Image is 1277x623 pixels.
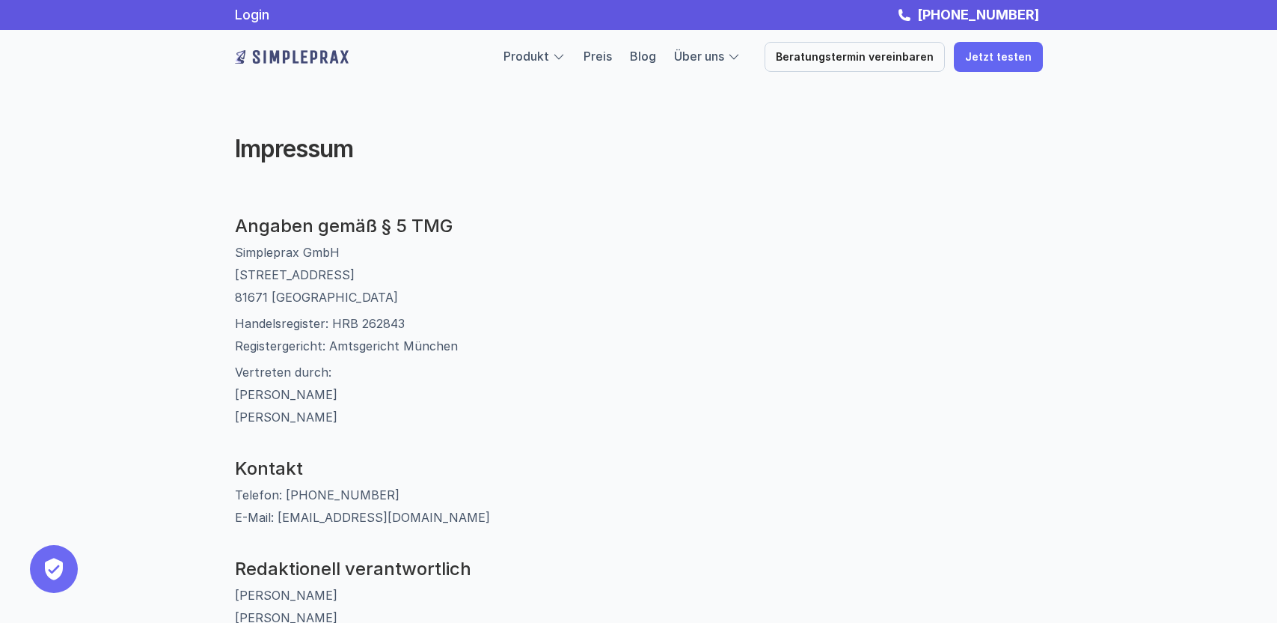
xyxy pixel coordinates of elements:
[765,42,945,72] a: Beratungstermin vereinbaren
[235,559,1043,580] h3: Redaktionell verantwortlich
[235,484,1043,529] p: Telefon: [PHONE_NUMBER] E-Mail: [EMAIL_ADDRESS][DOMAIN_NAME]
[503,49,549,64] a: Produkt
[965,51,1032,64] p: Jetzt testen
[917,7,1039,22] strong: [PHONE_NUMBER]
[954,42,1043,72] a: Jetzt testen
[913,7,1043,22] a: [PHONE_NUMBER]
[235,241,1043,309] p: Simpleprax GmbH [STREET_ADDRESS] 81671 [GEOGRAPHIC_DATA]
[235,312,1043,357] p: Handelsregister: HRB 262843 Registergericht: Amtsgericht München
[235,135,796,163] h2: Impressum
[235,216,1043,237] h3: Angaben gemäß § 5 TMG
[235,7,269,22] a: Login
[584,49,612,64] a: Preis
[674,49,724,64] a: Über uns
[235,361,1043,428] p: Vertreten durch: [PERSON_NAME] [PERSON_NAME]
[235,458,1043,480] h3: Kontakt
[776,51,934,64] p: Beratungstermin vereinbaren
[630,49,656,64] a: Blog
